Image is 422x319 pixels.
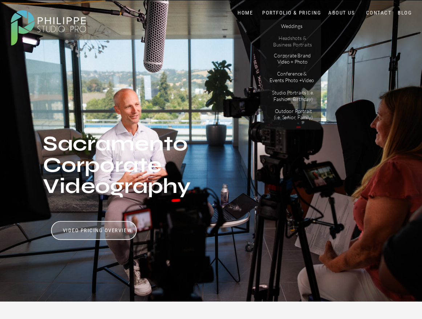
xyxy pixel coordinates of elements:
a: Weddings [272,23,312,31]
a: Conference & Events Photo +Video [269,71,315,83]
a: Headshots & Business Portraits [272,35,312,48]
a: Corporate Brand Video + Photo [272,52,312,65]
a: ABOUT US [327,9,357,16]
a: HOME [230,9,260,16]
a: BLOG [396,9,413,16]
a: CONTACT [364,9,393,16]
h1: Sacramento Corporate Videography [43,133,235,240]
a: Video Pricing Overview [62,227,132,234]
a: Outdoor Portrait (i.e. Senior, Family) [271,108,316,120]
a: Studio Portraits (i.e. Fashion, Birthday) [269,90,317,102]
a: PORTFOLIO & PRICING [260,9,323,16]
